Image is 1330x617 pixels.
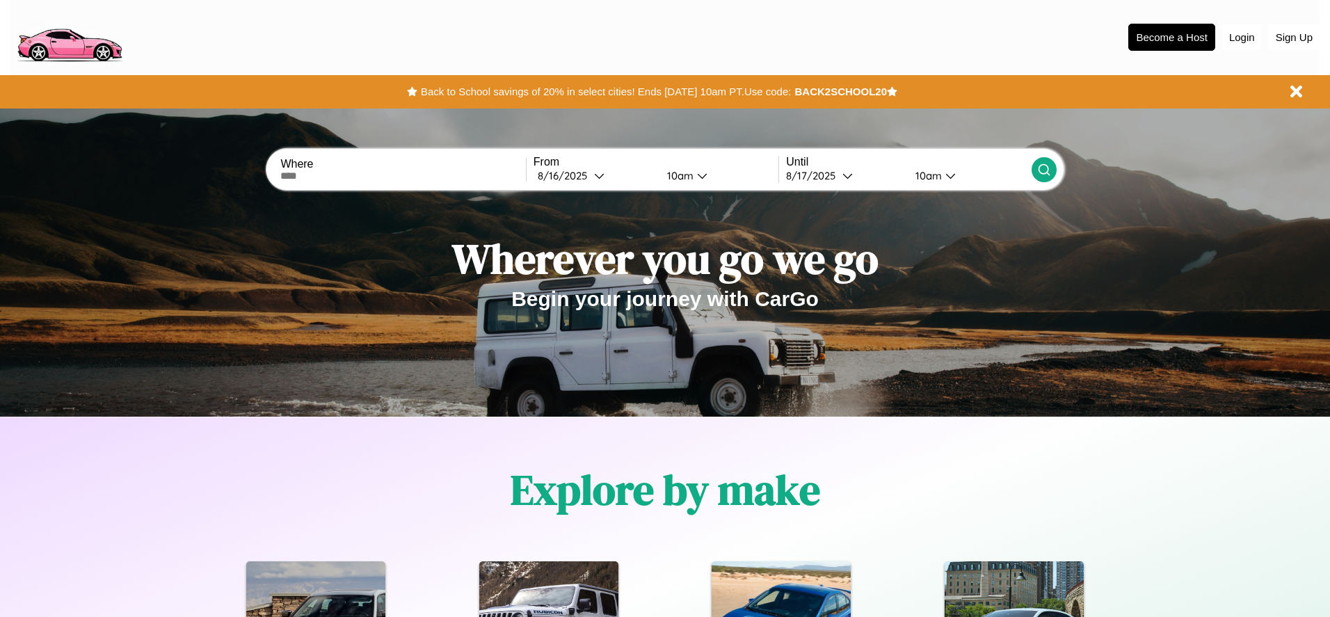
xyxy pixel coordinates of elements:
button: 8/16/2025 [534,168,656,183]
div: 10am [908,169,945,182]
div: 10am [660,169,697,182]
label: Until [786,156,1031,168]
h1: Explore by make [511,461,820,518]
div: 8 / 17 / 2025 [786,169,842,182]
button: Login [1222,24,1262,50]
img: logo [10,7,128,65]
button: 10am [656,168,778,183]
button: Back to School savings of 20% in select cities! Ends [DATE] 10am PT.Use code: [417,82,794,102]
button: Sign Up [1269,24,1320,50]
button: Become a Host [1128,24,1215,51]
div: 8 / 16 / 2025 [538,169,594,182]
label: From [534,156,778,168]
b: BACK2SCHOOL20 [794,86,887,97]
label: Where [280,158,525,170]
button: 10am [904,168,1031,183]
